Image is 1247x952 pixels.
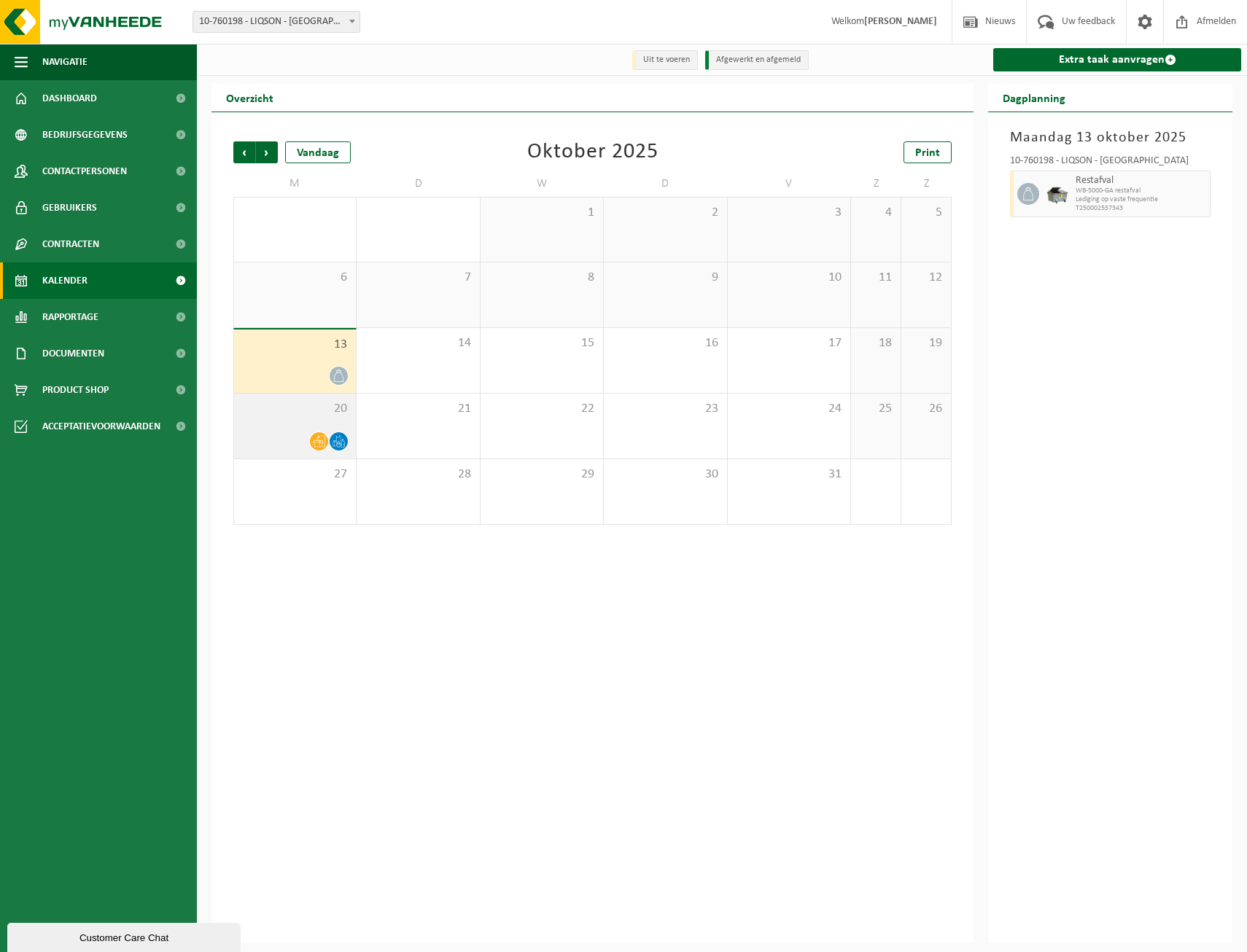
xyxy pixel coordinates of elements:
span: 29 [488,467,596,483]
a: Print [904,141,952,163]
span: 6 [241,270,349,286]
td: D [357,171,480,197]
span: 22 [488,401,596,417]
img: WB-5000-GAL-GY-01 [1046,183,1068,205]
span: T250002557343 [1076,204,1206,213]
span: 17 [735,335,843,351]
span: 19 [909,335,944,351]
span: 2 [611,205,719,221]
span: 7 [364,270,472,286]
span: 25 [858,401,893,417]
span: 1 [488,205,596,221]
div: 10-760198 - LIQSON - [GEOGRAPHIC_DATA] [1010,156,1211,171]
span: 8 [488,270,596,286]
span: 20 [241,401,349,417]
li: Afgewerkt en afgemeld [705,50,809,70]
h2: Dagplanning [988,83,1080,112]
span: 15 [488,335,596,351]
h2: Overzicht [211,83,288,112]
span: Restafval [1076,175,1206,187]
span: 12 [909,270,944,286]
span: 9 [611,270,719,286]
span: WB-5000-GA restafval [1076,187,1206,195]
span: 14 [364,335,472,351]
td: W [481,171,604,197]
td: Z [901,171,952,197]
span: Documenten [42,335,104,372]
td: M [233,171,357,197]
span: 23 [611,401,719,417]
span: 30 [611,467,719,483]
span: Contracten [42,226,99,262]
span: 31 [735,467,843,483]
span: 16 [611,335,719,351]
a: Extra taak aanvragen [993,48,1241,71]
span: Acceptatievoorwaarden [42,408,160,445]
span: Print [915,147,940,159]
span: 13 [241,337,349,353]
strong: [PERSON_NAME] [864,16,937,27]
li: Uit te voeren [632,50,698,70]
span: 24 [735,401,843,417]
td: D [604,171,727,197]
span: 11 [858,270,893,286]
span: 21 [364,401,472,417]
span: Vorige [233,141,255,163]
span: Dashboard [42,80,97,117]
span: Rapportage [42,299,98,335]
td: Z [851,171,901,197]
span: Navigatie [42,44,88,80]
span: 27 [241,467,349,483]
iframe: chat widget [7,920,244,952]
span: Volgende [256,141,278,163]
span: 18 [858,335,893,351]
span: Product Shop [42,372,109,408]
div: Vandaag [285,141,351,163]
span: 3 [735,205,843,221]
span: Kalender [42,262,88,299]
span: 10-760198 - LIQSON - ROESELARE [193,12,360,32]
h3: Maandag 13 oktober 2025 [1010,127,1211,149]
span: 5 [909,205,944,221]
span: 10 [735,270,843,286]
span: Gebruikers [42,190,97,226]
div: Oktober 2025 [527,141,659,163]
span: 26 [909,401,944,417]
span: Contactpersonen [42,153,127,190]
span: Lediging op vaste frequentie [1076,195,1206,204]
span: 28 [364,467,472,483]
span: 4 [858,205,893,221]
td: V [728,171,851,197]
span: Bedrijfsgegevens [42,117,128,153]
